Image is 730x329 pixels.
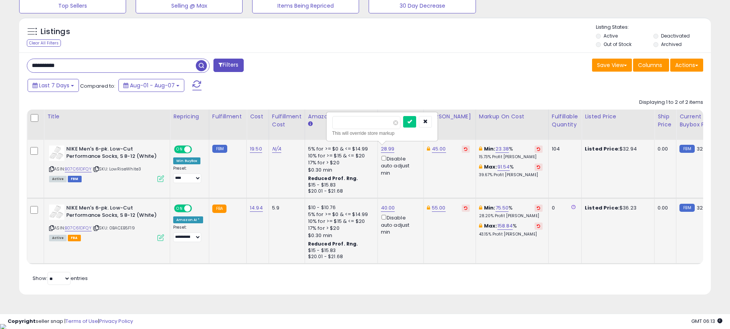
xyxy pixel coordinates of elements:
[484,222,497,229] b: Max:
[691,318,722,325] span: 2025-08-15 06:13 GMT
[679,145,694,153] small: FBM
[66,318,98,325] a: Terms of Use
[175,146,184,153] span: ON
[484,204,495,211] b: Min:
[68,235,81,241] span: FBA
[381,145,395,153] a: 28.99
[308,254,372,260] div: $20.01 - $21.68
[49,235,67,241] span: All listings currently available for purchase on Amazon
[308,225,372,232] div: 17% for > $20
[308,247,372,254] div: $15 - $15.83
[308,211,372,218] div: 5% for >= $0 & <= $14.99
[476,110,548,140] th: The percentage added to the cost of goods (COGS) that forms the calculator for Min & Max prices.
[661,41,682,47] label: Archived
[80,82,115,90] span: Compared to:
[432,204,446,212] a: 55.00
[39,82,69,89] span: Last 7 Days
[212,113,243,121] div: Fulfillment
[484,163,497,170] b: Max:
[47,113,167,121] div: Title
[8,318,36,325] strong: Copyright
[213,59,243,72] button: Filters
[596,24,711,31] p: Listing States:
[604,33,618,39] label: Active
[308,167,372,174] div: $0.30 min
[250,113,266,121] div: Cost
[191,146,203,153] span: OFF
[479,205,543,219] div: %
[479,146,543,160] div: %
[679,204,694,212] small: FBM
[173,157,200,164] div: Win BuyBox
[585,145,620,152] b: Listed Price:
[479,172,543,178] p: 39.67% Profit [PERSON_NAME]
[65,225,92,231] a: B07C61DFQY
[308,152,372,159] div: 10% for >= $15 & <= $20
[658,205,670,211] div: 0.00
[585,146,648,152] div: $32.94
[552,146,576,152] div: 104
[308,205,372,211] div: $10 - $10.76
[27,39,61,47] div: Clear All Filters
[308,113,374,121] div: Amazon Fees
[212,205,226,213] small: FBA
[537,206,540,210] i: Revert to store-level Min Markup
[173,113,206,121] div: Repricing
[93,225,135,231] span: | SKU: 0BACEB5F19
[308,232,372,239] div: $0.30 min
[49,176,67,182] span: All listings currently available for purchase on Amazon
[99,318,133,325] a: Privacy Policy
[638,61,662,69] span: Columns
[604,41,632,47] label: Out of Stock
[497,163,510,171] a: 91.54
[585,113,651,121] div: Listed Price
[658,146,670,152] div: 0.00
[427,113,472,121] div: [PERSON_NAME]
[65,166,92,172] a: B07C61DFQY
[495,204,509,212] a: 75.50
[497,222,513,230] a: 158.84
[308,182,372,188] div: $15 - $15.83
[308,159,372,166] div: 17% for > $20
[212,145,227,153] small: FBM
[381,204,395,212] a: 40.00
[432,145,446,153] a: 45.00
[381,154,418,177] div: Disable auto adjust min
[272,145,281,153] a: N/A
[697,145,711,152] span: 32.94
[33,275,88,282] span: Show: entries
[175,205,184,212] span: ON
[41,26,70,37] h5: Listings
[68,176,82,182] span: FBM
[308,218,372,225] div: 10% for >= $15 & <= $20
[49,205,164,240] div: ASIN:
[332,129,432,137] div: This will override store markup
[464,206,468,210] i: Revert to store-level Dynamic Max Price
[552,205,576,211] div: 0
[479,232,543,237] p: 43.15% Profit [PERSON_NAME]
[272,205,299,211] div: 5.9
[585,204,620,211] b: Listed Price:
[93,166,141,172] span: | SKU: LowRiseWhite3
[679,113,719,129] div: Current Buybox Price
[66,146,159,162] b: NIKE Men's 6-pk. Low-Cut Performance Socks, S 8-12 (White)
[661,33,690,39] label: Deactivated
[173,216,203,223] div: Amazon AI *
[592,59,632,72] button: Save View
[49,205,64,220] img: 31aPY00ddTL._SL40_.jpg
[308,241,358,247] b: Reduced Prof. Rng.
[66,205,159,221] b: NIKE Men's 6-pk. Low-Cut Performance Socks, S 8-12 (White)
[495,145,509,153] a: 23.38
[381,213,418,236] div: Disable auto adjust min
[537,224,540,228] i: Revert to store-level Max Markup
[49,146,164,181] div: ASIN:
[697,204,711,211] span: 32.94
[308,146,372,152] div: 5% for >= $0 & <= $14.99
[272,113,302,129] div: Fulfillment Cost
[479,154,543,160] p: 15.73% Profit [PERSON_NAME]
[308,175,358,182] b: Reduced Prof. Rng.
[585,205,648,211] div: $36.23
[479,223,482,228] i: This overrides the store level max markup for this listing
[427,205,430,210] i: This overrides the store level Dynamic Max Price for this listing
[250,145,262,153] a: 19.50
